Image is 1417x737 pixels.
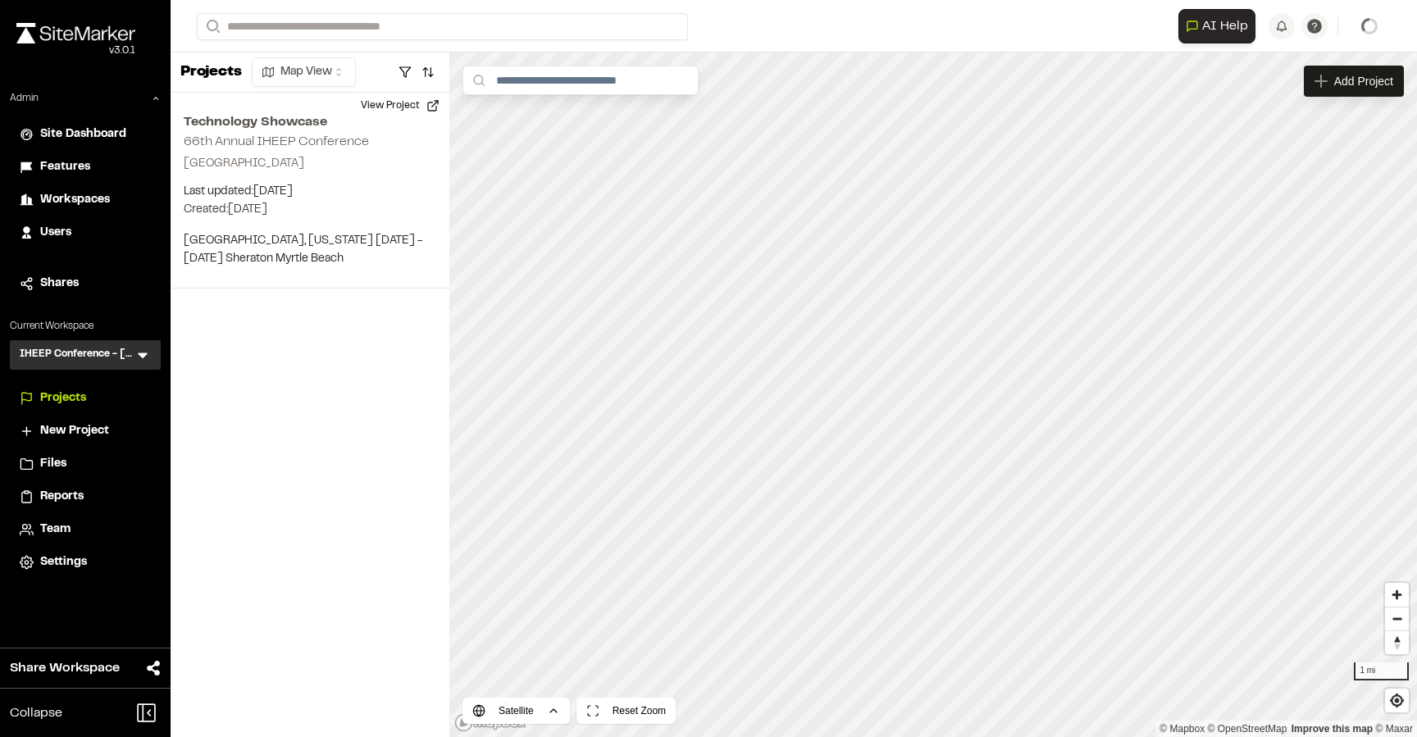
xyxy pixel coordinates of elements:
[1385,689,1409,712] button: Find my location
[40,224,71,242] span: Users
[1385,583,1409,607] button: Zoom in
[16,23,135,43] img: rebrand.png
[197,13,226,40] button: Search
[10,319,161,334] p: Current Workspace
[20,224,151,242] a: Users
[10,658,120,678] span: Share Workspace
[462,698,570,724] button: Satellite
[20,191,151,209] a: Workspaces
[180,61,242,84] p: Projects
[40,125,126,143] span: Site Dashboard
[1334,73,1393,89] span: Add Project
[184,201,436,219] p: Created: [DATE]
[1208,723,1287,735] a: OpenStreetMap
[1178,9,1255,43] button: Open AI Assistant
[40,191,110,209] span: Workspaces
[40,553,87,571] span: Settings
[40,158,90,176] span: Features
[1160,723,1205,735] a: Mapbox
[20,455,151,473] a: Files
[184,232,436,268] p: [GEOGRAPHIC_DATA], [US_STATE] [DATE] - [DATE] Sheraton Myrtle Beach​​
[1178,9,1262,43] div: Open AI Assistant
[1385,607,1409,630] button: Zoom out
[1385,630,1409,654] button: Reset bearing to north
[40,422,109,440] span: New Project
[576,698,676,724] button: Reset Zoom
[1375,723,1413,735] a: Maxar
[20,275,151,293] a: Shares
[40,389,86,407] span: Projects
[20,553,151,571] a: Settings
[16,43,135,58] div: Oh geez...please don't...
[184,183,436,201] p: Last updated: [DATE]
[1292,723,1373,735] a: Map feedback
[20,125,151,143] a: Site Dashboard
[10,91,39,106] p: Admin
[351,93,449,119] button: View Project
[10,703,62,723] span: Collapse
[20,488,151,506] a: Reports
[1354,662,1409,680] div: 1 mi
[1202,16,1248,36] span: AI Help
[1385,607,1409,630] span: Zoom out
[20,389,151,407] a: Projects
[184,155,436,173] p: [GEOGRAPHIC_DATA]
[20,422,151,440] a: New Project
[40,521,71,539] span: Team
[20,521,151,539] a: Team
[449,52,1417,737] canvas: Map
[40,488,84,506] span: Reports
[184,136,369,148] h2: 66th Annual IHEEP Conference
[40,455,66,473] span: Files
[184,112,436,132] h2: Technology Showcase
[20,158,151,176] a: Features
[40,275,79,293] span: Shares
[20,347,134,363] h3: IHEEP Conference - [GEOGRAPHIC_DATA] [GEOGRAPHIC_DATA]
[454,713,526,732] a: Mapbox logo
